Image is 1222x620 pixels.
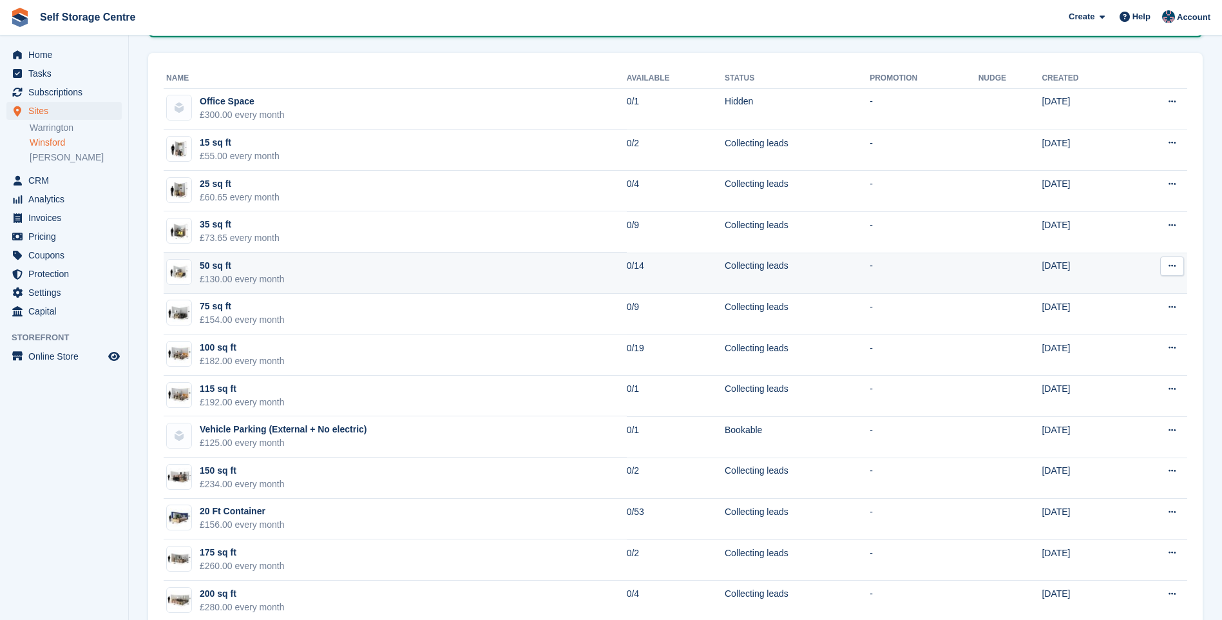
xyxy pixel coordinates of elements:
[200,382,285,396] div: 115 sq ft
[12,331,128,344] span: Storefront
[6,228,122,246] a: menu
[167,509,191,527] img: 20-ft-container%20(7).jpg
[200,177,280,191] div: 25 sq ft
[28,64,106,82] span: Tasks
[725,171,870,212] td: Collecting leads
[627,171,725,212] td: 0/4
[6,102,122,120] a: menu
[627,334,725,376] td: 0/19
[870,334,979,376] td: -
[725,211,870,253] td: Collecting leads
[200,259,285,273] div: 50 sq ft
[200,191,280,204] div: £60.65 every month
[28,83,106,101] span: Subscriptions
[725,294,870,335] td: Collecting leads
[167,222,191,240] img: 35-sqft-unit%20(4).jpg
[167,550,191,568] img: 175-sqft-unit%20(4).jpg
[28,265,106,283] span: Protection
[1042,499,1125,540] td: [DATE]
[6,171,122,189] a: menu
[1132,10,1150,23] span: Help
[6,347,122,365] a: menu
[106,349,122,364] a: Preview store
[200,423,367,436] div: Vehicle Parking (External + No electric)
[1042,211,1125,253] td: [DATE]
[6,246,122,264] a: menu
[200,587,285,601] div: 200 sq ft
[1042,376,1125,417] td: [DATE]
[725,458,870,499] td: Collecting leads
[28,228,106,246] span: Pricing
[200,341,285,354] div: 100 sq ft
[725,88,870,130] td: Hidden
[167,263,191,282] img: 50-sqft-unit%20(11).jpg
[627,130,725,171] td: 0/2
[200,464,285,478] div: 150 sq ft
[200,136,280,150] div: 15 sq ft
[6,209,122,227] a: menu
[1042,88,1125,130] td: [DATE]
[200,354,285,368] div: £182.00 every month
[200,273,285,286] div: £130.00 every month
[28,46,106,64] span: Home
[870,499,979,540] td: -
[627,539,725,581] td: 0/2
[167,304,191,322] img: 75-sqft-unit%20(8).jpg
[1042,334,1125,376] td: [DATE]
[627,211,725,253] td: 0/9
[1162,10,1175,23] img: Clair Cole
[200,559,285,573] div: £260.00 every month
[870,416,979,458] td: -
[6,190,122,208] a: menu
[725,416,870,458] td: Bookable
[725,539,870,581] td: Collecting leads
[870,68,979,89] th: Promotion
[28,246,106,264] span: Coupons
[1042,171,1125,212] td: [DATE]
[725,376,870,417] td: Collecting leads
[725,68,870,89] th: Status
[200,313,285,327] div: £154.00 every month
[200,231,280,245] div: £73.65 every month
[167,468,191,487] img: 150-sqft-unit%20(6).jpg
[28,190,106,208] span: Analytics
[200,300,285,313] div: 75 sq ft
[167,140,191,159] img: 15-sqft-unit.jpg
[200,218,280,231] div: 35 sq ft
[30,122,122,134] a: Warrington
[200,150,280,163] div: £55.00 every month
[6,46,122,64] a: menu
[870,539,979,581] td: -
[627,499,725,540] td: 0/53
[200,108,285,122] div: £300.00 every month
[725,334,870,376] td: Collecting leads
[870,88,979,130] td: -
[6,265,122,283] a: menu
[28,171,106,189] span: CRM
[6,302,122,320] a: menu
[725,130,870,171] td: Collecting leads
[200,436,367,450] div: £125.00 every month
[1042,68,1125,89] th: Created
[167,95,191,120] img: blank-unit-type-icon-ffbac7b88ba66c5e286b0e438baccc4b9c83835d4c34f86887a83fc20ec27e7b.svg
[1042,253,1125,294] td: [DATE]
[200,546,285,559] div: 175 sq ft
[200,505,285,518] div: 20 Ft Container
[167,590,191,609] img: 200-sqft-unit%20(2).jpg
[6,284,122,302] a: menu
[200,95,285,108] div: Office Space
[627,376,725,417] td: 0/1
[1042,539,1125,581] td: [DATE]
[1042,458,1125,499] td: [DATE]
[200,601,285,614] div: £280.00 every month
[725,253,870,294] td: Collecting leads
[1042,294,1125,335] td: [DATE]
[1042,416,1125,458] td: [DATE]
[164,68,627,89] th: Name
[627,88,725,130] td: 0/1
[30,137,122,149] a: Winsford
[6,83,122,101] a: menu
[167,423,191,448] img: blank-unit-type-icon-ffbac7b88ba66c5e286b0e438baccc4b9c83835d4c34f86887a83fc20ec27e7b.svg
[30,151,122,164] a: [PERSON_NAME]
[200,478,285,491] div: £234.00 every month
